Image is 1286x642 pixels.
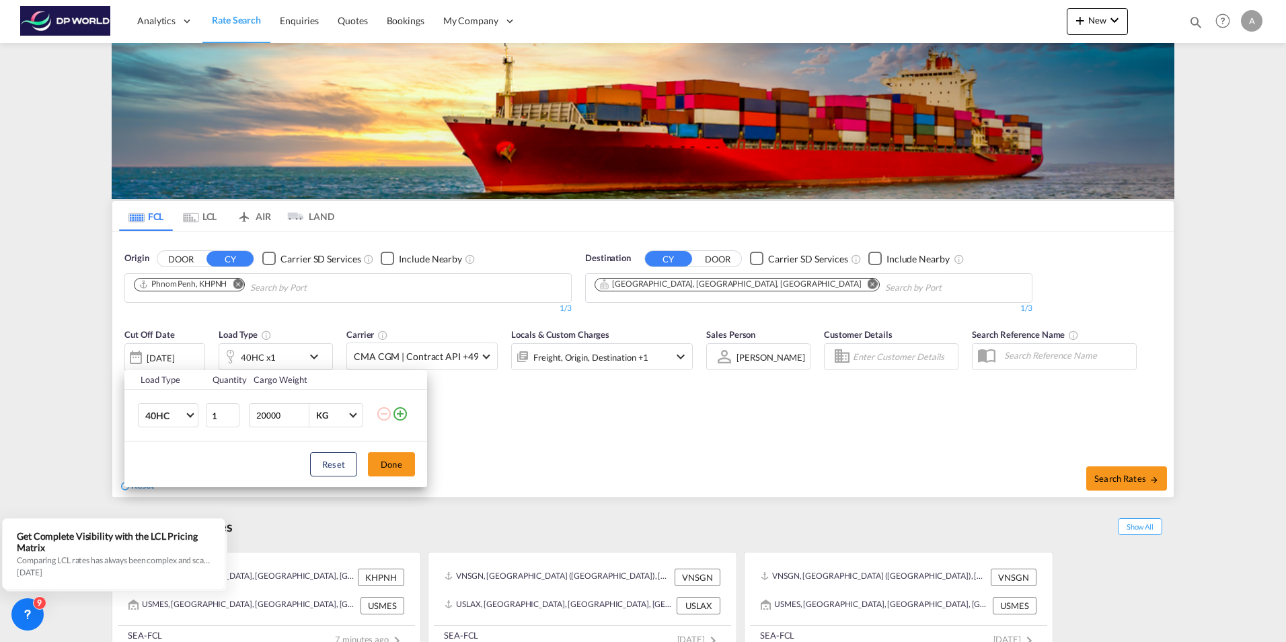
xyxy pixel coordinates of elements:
div: KG [316,410,328,421]
button: Done [368,452,415,476]
span: 40HC [145,409,184,423]
md-select: Choose: 40HC [138,403,198,427]
md-icon: icon-minus-circle-outline [376,406,392,422]
input: Enter Weight [255,404,309,427]
div: Cargo Weight [254,373,368,386]
th: Load Type [124,370,204,390]
th: Quantity [204,370,246,390]
button: Reset [310,452,357,476]
input: Qty [206,403,239,427]
md-icon: icon-plus-circle-outline [392,406,408,422]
